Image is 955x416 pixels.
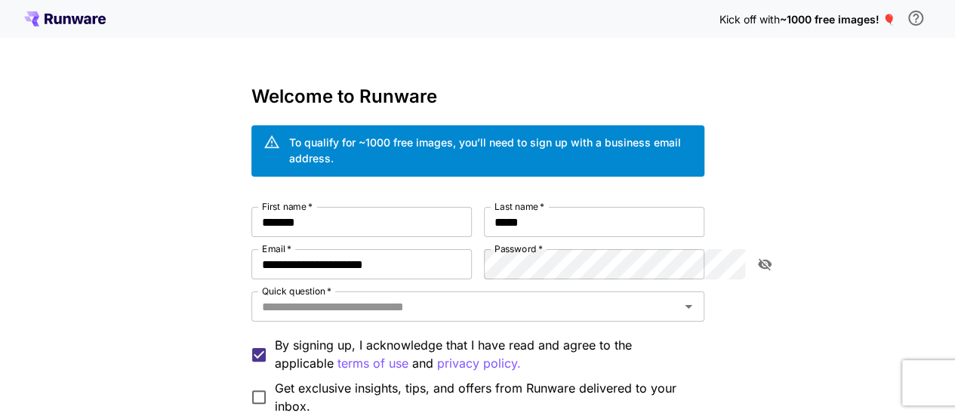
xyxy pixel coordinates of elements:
[262,200,313,213] label: First name
[251,86,704,107] h3: Welcome to Runware
[337,354,408,373] button: By signing up, I acknowledge that I have read and agree to the applicable and privacy policy.
[719,13,779,26] span: Kick off with
[437,354,521,373] p: privacy policy.
[678,296,699,317] button: Open
[494,242,543,255] label: Password
[437,354,521,373] button: By signing up, I acknowledge that I have read and agree to the applicable terms of use and
[494,200,544,213] label: Last name
[262,285,331,297] label: Quick question
[751,251,778,278] button: toggle password visibility
[337,354,408,373] p: terms of use
[289,134,692,166] div: To qualify for ~1000 free images, you’ll need to sign up with a business email address.
[275,379,692,415] span: Get exclusive insights, tips, and offers from Runware delivered to your inbox.
[901,3,931,33] button: In order to qualify for free credit, you need to sign up with a business email address and click ...
[275,336,692,373] p: By signing up, I acknowledge that I have read and agree to the applicable and
[262,242,291,255] label: Email
[779,13,895,26] span: ~1000 free images! 🎈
